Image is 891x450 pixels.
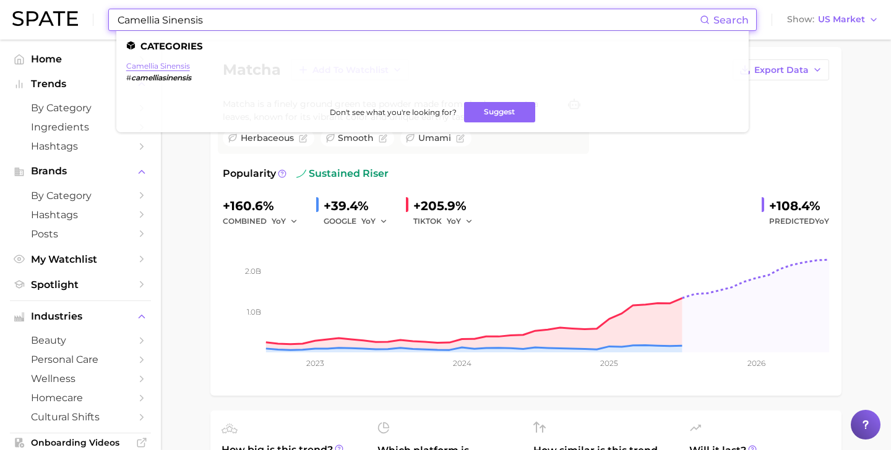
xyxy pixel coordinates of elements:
[600,359,618,368] tspan: 2025
[272,214,298,229] button: YoY
[31,253,130,265] span: My Watchlist
[330,108,457,117] span: Don't see what you're looking for?
[10,205,151,224] a: Hashtags
[747,359,765,368] tspan: 2026
[456,134,465,143] button: Flag as miscategorized or irrelevant
[413,196,481,216] div: +205.9%
[31,334,130,346] span: beauty
[31,53,130,65] span: Home
[223,196,306,216] div: +160.6%
[306,359,324,368] tspan: 2023
[31,437,130,448] span: Onboarding Videos
[31,228,130,240] span: Posts
[272,216,286,226] span: YoY
[31,279,130,291] span: Spotlight
[769,196,829,216] div: +108.4%
[464,102,535,122] button: Suggest
[31,190,130,202] span: by Category
[10,331,151,350] a: beauty
[31,79,130,90] span: Trends
[733,59,829,80] button: Export Data
[413,214,481,229] div: TIKTOK
[299,134,308,143] button: Flag as miscategorized or irrelevant
[784,12,882,28] button: ShowUS Market
[324,196,396,216] div: +39.4%
[324,214,396,229] div: GOOGLE
[10,369,151,388] a: wellness
[10,250,151,269] a: My Watchlist
[10,98,151,117] a: by Category
[241,132,294,145] span: herbaceous
[787,16,814,23] span: Show
[31,209,130,221] span: Hashtags
[31,411,130,423] span: cultural shifts
[361,216,376,226] span: YoY
[815,216,829,226] span: YoY
[10,407,151,427] a: cultural shifts
[10,117,151,137] a: Ingredients
[379,134,387,143] button: Flag as miscategorized or irrelevant
[223,166,276,181] span: Popularity
[713,14,749,26] span: Search
[10,75,151,93] button: Trends
[10,388,151,407] a: homecare
[418,132,451,145] span: umami
[754,65,809,75] span: Export Data
[126,73,131,82] span: #
[338,132,374,145] span: smooth
[116,9,700,30] input: Search here for a brand, industry, or ingredient
[10,350,151,369] a: personal care
[453,359,471,368] tspan: 2024
[31,140,130,152] span: Hashtags
[361,214,388,229] button: YoY
[10,137,151,156] a: Hashtags
[447,214,473,229] button: YoY
[818,16,865,23] span: US Market
[10,186,151,205] a: by Category
[31,166,130,177] span: Brands
[31,311,130,322] span: Industries
[769,214,829,229] span: Predicted
[10,162,151,180] button: Brands
[31,373,130,384] span: wellness
[296,169,306,179] img: sustained riser
[10,49,151,69] a: Home
[126,61,190,70] a: camellia sinensis
[223,214,306,229] div: combined
[10,224,151,244] a: Posts
[296,166,389,181] span: sustained riser
[31,121,130,133] span: Ingredients
[31,102,130,114] span: by Category
[31,392,130,404] span: homecare
[10,275,151,294] a: Spotlight
[447,216,461,226] span: YoY
[12,11,78,26] img: SPATE
[126,41,739,51] li: Categories
[31,354,130,365] span: personal care
[131,73,191,82] em: camelliasinensis
[10,307,151,326] button: Industries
